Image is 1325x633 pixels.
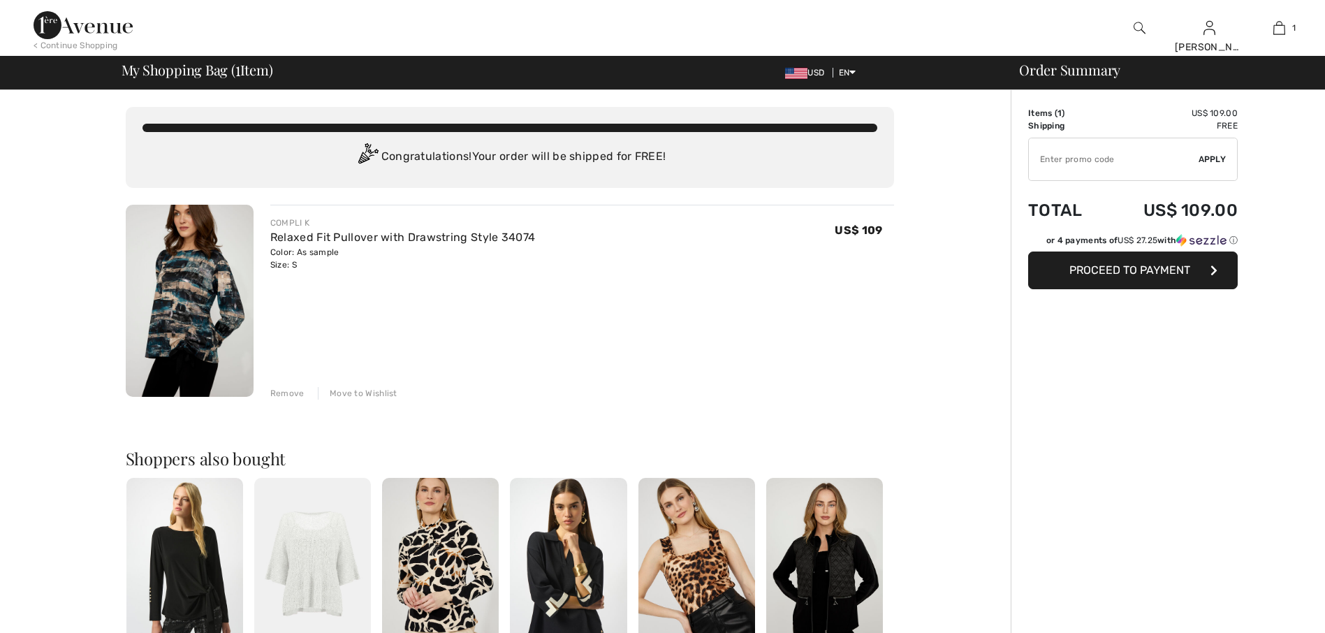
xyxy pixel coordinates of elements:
[1046,234,1238,247] div: or 4 payments of with
[122,63,273,77] span: My Shopping Bag ( Item)
[1273,20,1285,36] img: My Bag
[1002,63,1317,77] div: Order Summary
[785,68,830,78] span: USD
[785,68,807,79] img: US Dollar
[1029,138,1199,180] input: Promo code
[1104,107,1238,119] td: US$ 109.00
[1028,107,1104,119] td: Items ( )
[1104,119,1238,132] td: Free
[270,246,535,271] div: Color: As sample Size: S
[1069,263,1190,277] span: Proceed to Payment
[353,143,381,171] img: Congratulation2.svg
[1028,234,1238,252] div: or 4 payments ofUS$ 27.25withSezzle Click to learn more about Sezzle
[1134,20,1145,36] img: search the website
[142,143,877,171] div: Congratulations! Your order will be shipped for FREE!
[270,217,535,229] div: COMPLI K
[235,59,240,78] span: 1
[1118,235,1157,245] span: US$ 27.25
[1028,252,1238,289] button: Proceed to Payment
[318,387,397,400] div: Move to Wishlist
[1203,20,1215,36] img: My Info
[1245,20,1313,36] a: 1
[1199,153,1227,166] span: Apply
[34,11,133,39] img: 1ère Avenue
[839,68,856,78] span: EN
[1104,187,1238,234] td: US$ 109.00
[1028,119,1104,132] td: Shipping
[1176,234,1227,247] img: Sezzle
[1057,108,1062,118] span: 1
[1203,21,1215,34] a: Sign In
[126,450,894,467] h2: Shoppers also bought
[270,387,305,400] div: Remove
[126,205,254,397] img: Relaxed Fit Pullover with Drawstring Style 34074
[34,39,118,52] div: < Continue Shopping
[1028,187,1104,234] td: Total
[1292,22,1296,34] span: 1
[270,231,535,244] a: Relaxed Fit Pullover with Drawstring Style 34074
[835,224,882,237] span: US$ 109
[1175,40,1243,54] div: [PERSON_NAME]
